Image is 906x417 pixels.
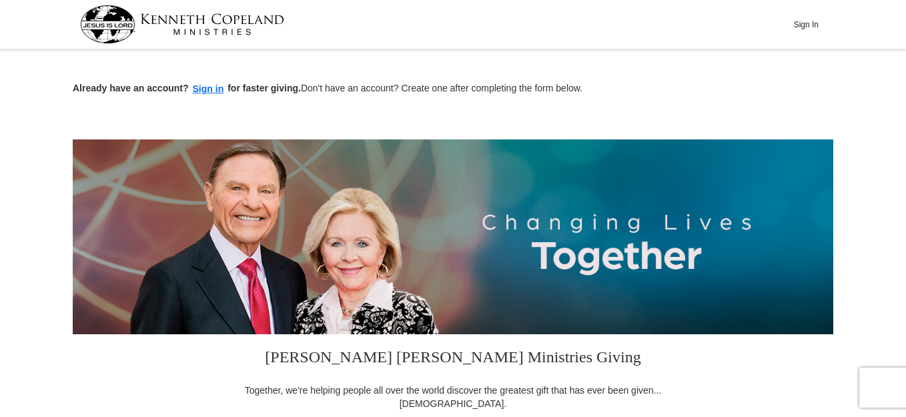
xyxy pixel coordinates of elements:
img: kcm-header-logo.svg [80,5,284,43]
button: Sign In [786,14,826,35]
strong: Already have an account? for faster giving. [73,83,301,93]
button: Sign in [189,81,228,97]
div: Together, we're helping people all over the world discover the greatest gift that has ever been g... [236,384,670,410]
p: Don't have an account? Create one after completing the form below. [73,81,833,97]
h3: [PERSON_NAME] [PERSON_NAME] Ministries Giving [236,334,670,384]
